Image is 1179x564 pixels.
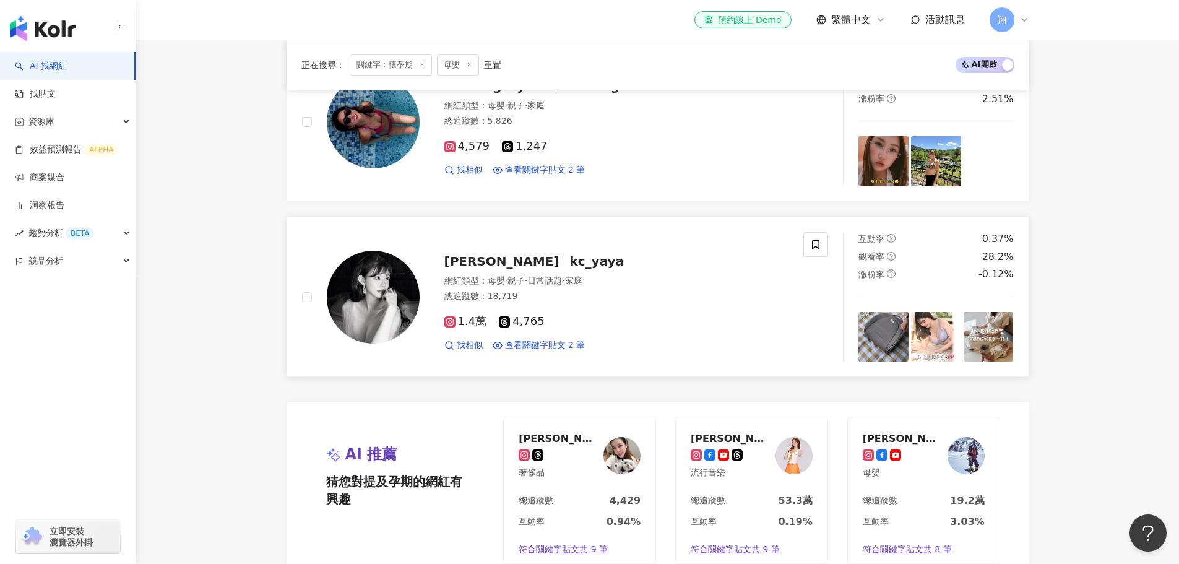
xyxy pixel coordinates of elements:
[527,100,545,110] span: 家庭
[887,234,896,243] span: question-circle
[1129,514,1167,552] iframe: Help Scout Beacon - Open
[505,339,585,352] span: 查看關鍵字貼文 2 筆
[15,199,64,212] a: 洞察報告
[444,339,483,352] a: 找相似
[863,495,897,507] div: 總追蹤數
[911,136,961,186] img: post-image
[66,227,94,240] div: BETA
[444,115,789,128] div: 總追蹤數 ： 5,826
[982,232,1014,246] div: 0.37%
[519,432,599,445] div: 邱祺恩
[911,312,961,362] img: post-image
[519,516,545,528] div: 互動率
[569,254,624,269] span: kc_yaya
[887,94,896,103] span: question-circle
[978,267,1014,281] div: -0.12%
[950,515,985,529] div: 3.03%
[457,164,483,176] span: 找相似
[350,54,432,76] span: 關鍵字：懷孕期
[525,100,527,110] span: ·
[345,445,397,466] span: AI 推薦
[50,526,93,548] span: 立即安裝 瀏覽器外掛
[603,437,641,474] img: KOL Avatar
[287,41,1029,202] a: KOL AvatarMorningCrystalmorningxx網紅類型：母嬰·親子·家庭總追蹤數：5,8264,5791,247找相似查看關鍵字貼文 2 筆互動率question-circl...
[505,275,507,285] span: ·
[327,251,420,344] img: KOL Avatar
[525,275,527,285] span: ·
[778,515,813,529] div: 0.19%
[519,544,608,556] span: 符合關鍵字貼文共 9 筆
[858,269,884,279] span: 漲粉率
[28,108,54,136] span: 資源庫
[858,136,909,186] img: post-image
[484,60,501,70] div: 重置
[519,495,553,507] div: 總追蹤數
[327,76,420,168] img: KOL Avatar
[504,536,655,563] a: 符合關鍵字貼文共 9 筆
[863,516,889,528] div: 互動率
[691,495,725,507] div: 總追蹤數
[858,251,884,261] span: 觀看率
[691,432,771,445] div: 艾璐AIRU
[982,92,1014,106] div: 2.51%
[982,250,1014,264] div: 28.2%
[831,13,871,27] span: 繁體中文
[15,229,24,238] span: rise
[505,100,507,110] span: ·
[519,467,599,479] div: 奢侈品
[444,315,487,328] span: 1.4萬
[964,136,1014,186] img: post-image
[848,536,1000,563] a: 符合關鍵字貼文共 8 筆
[948,437,985,474] img: KOL Avatar
[493,339,585,352] a: 查看關鍵字貼文 2 筆
[15,171,64,184] a: 商案媒合
[301,60,345,70] span: 正在搜尋 ：
[779,494,813,508] div: 53.3萬
[950,494,984,508] div: 19.2萬
[15,144,118,156] a: 效益預測報告ALPHA
[675,417,828,564] a: [PERSON_NAME]流行音樂KOL Avatar總追蹤數53.3萬互動率0.19%符合關鍵字貼文共 9 筆
[676,536,827,563] a: 符合關鍵字貼文共 9 筆
[925,14,965,25] span: 活動訊息
[444,100,789,112] div: 網紅類型 ：
[694,11,791,28] a: 預約線上 Demo
[507,275,525,285] span: 親子
[887,269,896,278] span: question-circle
[704,14,781,26] div: 預約線上 Demo
[503,417,656,564] a: [PERSON_NAME]奢侈品KOL Avatar總追蹤數4,429互動率0.94%符合關鍵字貼文共 9 筆
[444,140,490,153] span: 4,579
[444,164,483,176] a: 找相似
[607,515,641,529] div: 0.94%
[20,527,44,547] img: chrome extension
[444,290,789,303] div: 總追蹤數 ： 18,719
[444,254,559,269] span: [PERSON_NAME]
[863,432,943,445] div: 詹喬愉-三條魚FishTri
[326,473,470,508] span: 猜您對提及孕期的網紅有興趣
[488,275,505,285] span: 母嬰
[444,275,789,287] div: 網紅類型 ：
[691,516,717,528] div: 互動率
[863,467,943,479] div: 母嬰
[15,60,67,72] a: searchAI 找網紅
[437,54,479,76] span: 母嬰
[16,520,120,553] a: chrome extension立即安裝 瀏覽器外掛
[691,467,771,479] div: 流行音樂
[863,544,952,556] span: 符合關鍵字貼文共 8 筆
[887,252,896,261] span: question-circle
[527,275,562,285] span: 日常話題
[287,217,1029,377] a: KOL Avatar[PERSON_NAME]kc_yaya網紅類型：母嬰·親子·日常話題·家庭總追蹤數：18,7191.4萬4,765找相似查看關鍵字貼文 2 筆互動率question-cir...
[502,140,548,153] span: 1,247
[499,315,545,328] span: 4,765
[858,234,884,244] span: 互動率
[488,100,505,110] span: 母嬰
[565,275,582,285] span: 家庭
[847,417,1000,564] a: [PERSON_NAME]三條[PERSON_NAME]母嬰KOL Avatar總追蹤數19.2萬互動率3.03%符合關鍵字貼文共 8 筆
[457,339,483,352] span: 找相似
[691,544,780,556] span: 符合關鍵字貼文共 9 筆
[507,100,525,110] span: 親子
[964,312,1014,362] img: post-image
[562,275,564,285] span: ·
[858,93,884,103] span: 漲粉率
[775,437,813,474] img: KOL Avatar
[998,13,1006,27] span: 翔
